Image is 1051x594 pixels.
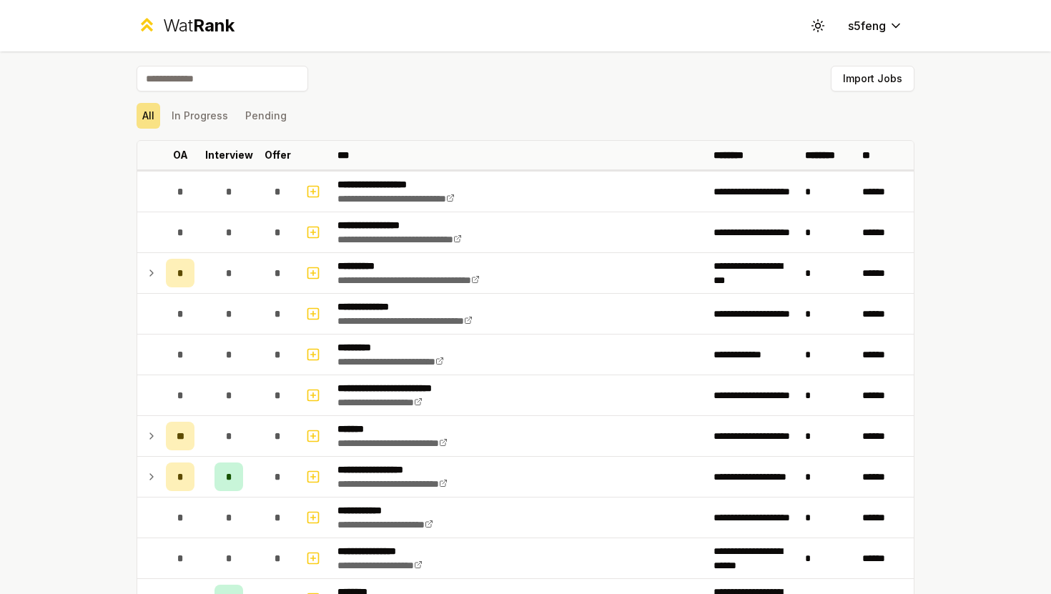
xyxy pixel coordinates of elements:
button: Import Jobs [831,66,914,91]
a: WatRank [137,14,235,37]
p: Offer [265,148,291,162]
button: s5feng [837,13,914,39]
button: Pending [240,103,292,129]
span: s5feng [848,17,886,34]
p: OA [173,148,188,162]
span: Rank [193,15,235,36]
button: All [137,103,160,129]
p: Interview [205,148,253,162]
button: In Progress [166,103,234,129]
div: Wat [163,14,235,37]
